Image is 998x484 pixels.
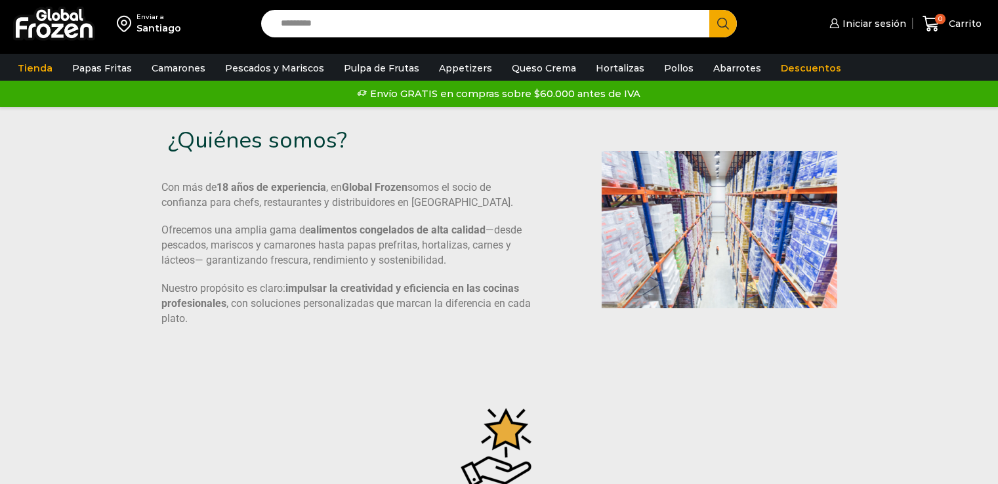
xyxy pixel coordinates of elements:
[145,56,212,81] a: Camarones
[505,56,583,81] a: Queso Crema
[707,56,768,81] a: Abarrotes
[657,56,700,81] a: Pollos
[136,12,181,22] div: Enviar a
[919,9,985,39] a: 0 Carrito
[161,223,534,268] p: Ofrecemos una amplia gama de —desde pescados, mariscos y camarones hasta papas prefritas, hortali...
[774,56,848,81] a: Descuentos
[11,56,59,81] a: Tienda
[310,224,486,236] b: alimentos congelados de alta calidad
[946,17,982,30] span: Carrito
[217,181,326,193] b: 18 años de experiencia
[117,12,136,35] img: address-field-icon.svg
[826,10,906,37] a: Iniciar sesión
[161,180,534,211] p: Con más de , en somos el socio de confianza para chefs, restaurantes y distribuidores en [GEOGRAP...
[709,10,737,37] button: Search button
[161,281,534,327] p: Nuestro propósito es claro: , con soluciones personalizadas que marcan la diferencia en cada plato.
[432,56,499,81] a: Appetizers
[342,181,407,193] b: Global Frozen
[218,56,331,81] a: Pescados y Mariscos
[337,56,426,81] a: Pulpa de Frutas
[66,56,138,81] a: Papas Fritas
[168,127,486,154] h3: ¿Quiénes somos?
[839,17,906,30] span: Iniciar sesión
[589,56,651,81] a: Hortalizas
[161,282,519,310] b: impulsar la creatividad y eficiencia en las cocinas profesionales
[935,14,946,24] span: 0
[136,22,181,35] div: Santiago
